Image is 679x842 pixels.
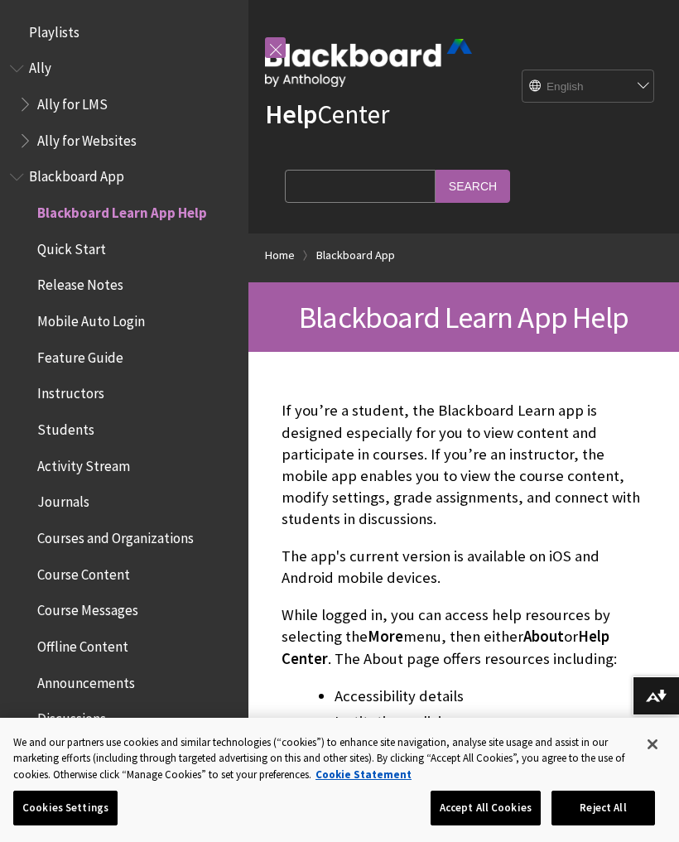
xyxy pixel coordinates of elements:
strong: Help [265,98,317,131]
span: Course Messages [37,597,138,619]
li: Accessibility details [335,685,646,708]
nav: Book outline for Anthology Ally Help [10,55,238,155]
p: If you’re a student, the Blackboard Learn app is designed especially for you to view content and ... [282,400,646,530]
button: Reject All [551,791,655,825]
span: Feature Guide [37,344,123,366]
img: Blackboard by Anthology [265,39,472,87]
a: Blackboard App [316,245,395,266]
span: Ally for LMS [37,90,108,113]
span: About [523,627,564,646]
span: Offline Content [37,633,128,655]
span: Blackboard Learn App Help [299,298,628,336]
p: The app's current version is available on iOS and Android mobile devices. [282,546,646,589]
span: Blackboard Learn App Help [37,199,207,221]
a: HelpCenter [265,98,389,131]
span: Activity Stream [37,452,130,474]
span: Mobile Auto Login [37,307,145,330]
span: Announcements [37,669,135,691]
span: Course Content [37,561,130,583]
span: Ally for Websites [37,127,137,149]
p: While logged in, you can access help resources by selecting the menu, then either or . The About ... [282,604,646,670]
span: Courses and Organizations [37,524,194,546]
span: Release Notes [37,272,123,294]
span: Ally [29,55,51,77]
a: Home [265,245,295,266]
input: Search [436,170,510,202]
div: We and our partners use cookies and similar technologies (“cookies”) to enhance site navigation, ... [13,734,632,783]
span: More [368,627,403,646]
button: Close [634,726,671,763]
span: Instructors [37,380,104,402]
li: Institution policies [335,710,646,734]
button: Cookies Settings [13,791,118,825]
span: Quick Start [37,235,106,257]
span: Help Center [282,627,609,667]
span: Blackboard App [29,163,124,185]
span: Discussions [37,705,106,727]
span: Journals [37,488,89,511]
span: Playlists [29,18,79,41]
button: Accept All Cookies [431,791,541,825]
nav: Book outline for Playlists [10,18,238,46]
a: More information about your privacy, opens in a new tab [315,767,412,782]
select: Site Language Selector [522,70,655,103]
span: Students [37,416,94,438]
